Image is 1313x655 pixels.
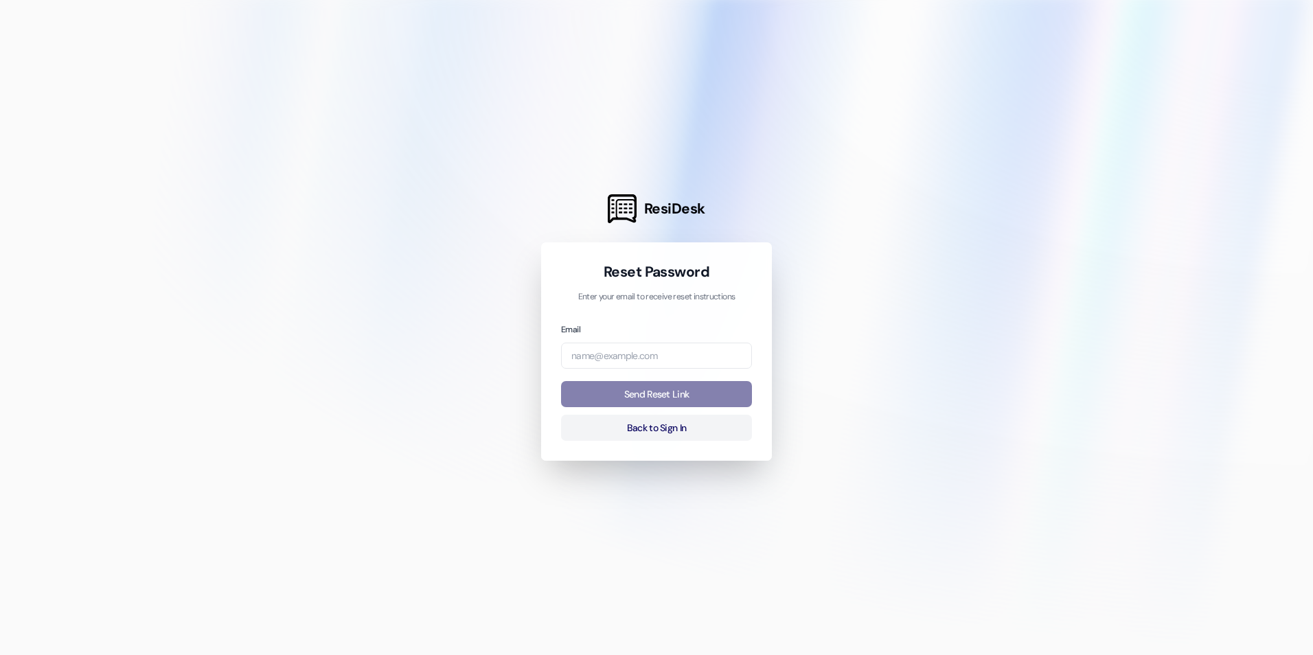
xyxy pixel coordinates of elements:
button: Back to Sign In [561,415,752,441]
p: Enter your email to receive reset instructions [561,291,752,303]
img: ResiDesk Logo [608,194,637,223]
h1: Reset Password [561,262,752,281]
input: name@example.com [561,343,752,369]
span: ResiDesk [644,199,705,218]
button: Send Reset Link [561,381,752,408]
label: Email [561,324,580,335]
